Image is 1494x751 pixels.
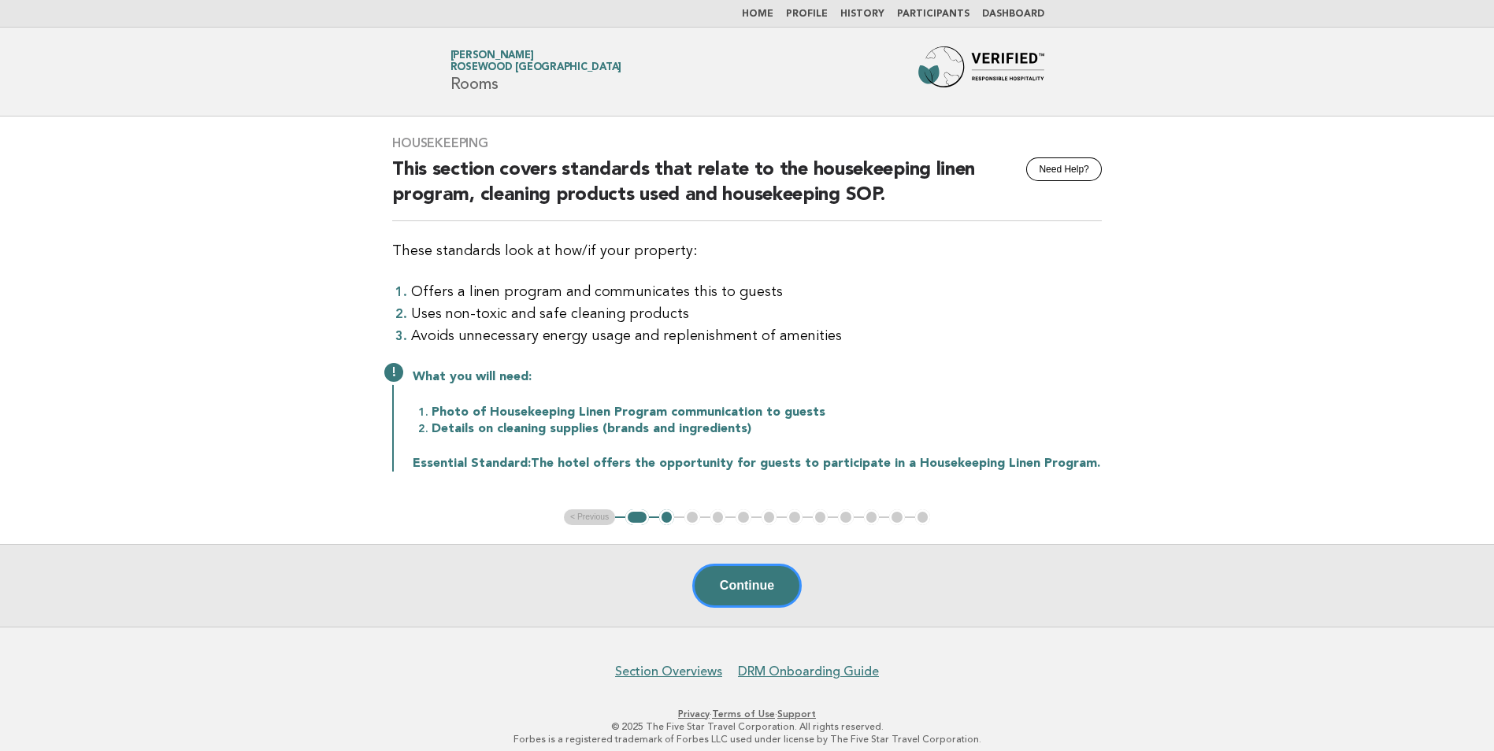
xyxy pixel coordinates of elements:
[625,509,648,525] button: 1
[450,50,622,72] a: [PERSON_NAME]Rosewood [GEOGRAPHIC_DATA]
[392,157,1102,221] h2: This section covers standards that relate to the housekeeping linen program, cleaning products us...
[738,664,879,679] a: DRM Onboarding Guide
[615,664,722,679] a: Section Overviews
[265,720,1229,733] p: © 2025 The Five Star Travel Corporation. All rights reserved.
[392,135,1102,151] h3: Housekeeping
[692,564,802,608] button: Continue
[678,708,710,720] a: Privacy
[411,325,1102,347] li: Avoids unnecessary energy usage and replenishment of amenities
[450,63,622,73] span: Rosewood [GEOGRAPHIC_DATA]
[413,456,1102,472] p: The hotel offers the opportunity for guests to participate in a Housekeeping Linen Program.
[712,708,775,720] a: Terms of Use
[918,46,1044,97] img: Forbes Travel Guide
[432,404,1102,420] li: Photo of Housekeeping Linen Program communication to guests
[840,9,884,19] a: History
[413,457,531,470] strong: Essential Standard:
[1026,157,1101,181] button: Need Help?
[659,509,675,525] button: 2
[777,708,816,720] a: Support
[265,708,1229,720] p: · ·
[982,9,1044,19] a: Dashboard
[392,240,1102,262] p: These standards look at how/if your property:
[897,9,969,19] a: Participants
[742,9,773,19] a: Home
[411,281,1102,303] li: Offers a linen program and communicates this to guests
[411,303,1102,325] li: Uses non-toxic and safe cleaning products
[450,51,622,92] h1: Rooms
[786,9,828,19] a: Profile
[265,733,1229,745] p: Forbes is a registered trademark of Forbes LLC used under license by The Five Star Travel Corpora...
[413,369,1102,385] p: What you will need:
[432,420,1102,437] li: Details on cleaning supplies (brands and ingredients)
